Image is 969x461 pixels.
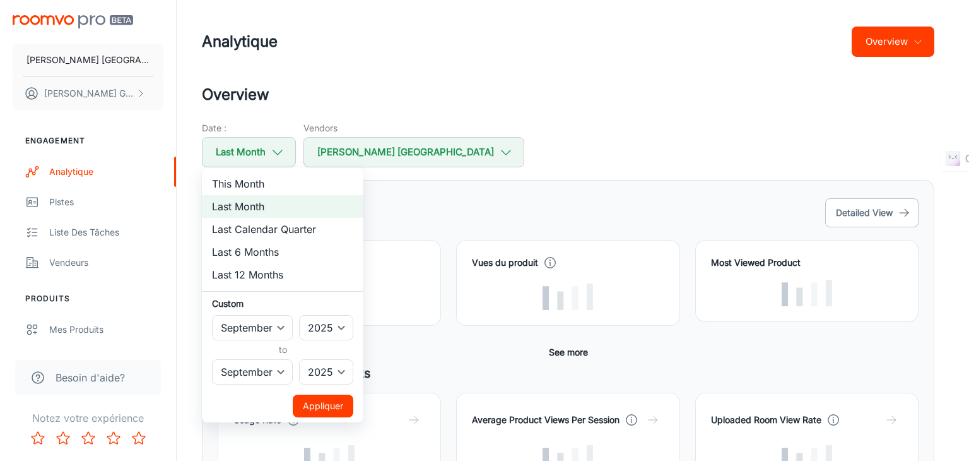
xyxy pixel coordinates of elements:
[202,172,363,195] li: This Month
[202,263,363,286] li: Last 12 Months
[214,343,351,357] h6: to
[202,218,363,241] li: Last Calendar Quarter
[202,241,363,263] li: Last 6 Months
[293,395,353,417] button: Appliquer
[212,297,353,310] h6: Custom
[202,195,363,218] li: Last Month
